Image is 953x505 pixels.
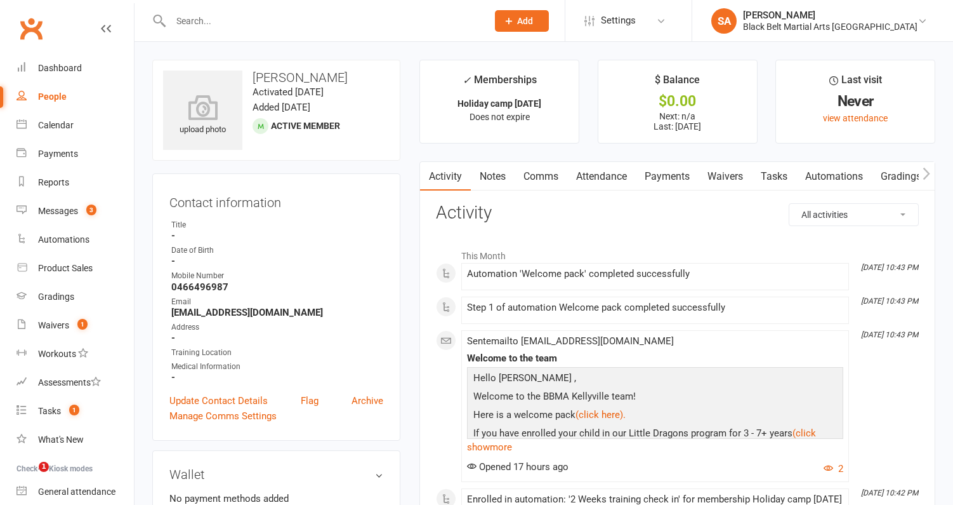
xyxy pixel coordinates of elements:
[436,203,919,223] h3: Activity
[601,6,636,35] span: Settings
[16,197,134,226] a: Messages 3
[470,407,840,426] p: Here is a welcome pack
[16,368,134,397] a: Assessments
[38,292,74,302] div: Gradings
[829,72,882,95] div: Last visit
[271,121,340,131] span: Active member
[16,283,134,311] a: Gradings
[457,98,541,109] strong: Holiday camp [DATE]
[253,102,310,113] time: Added [DATE]
[16,397,134,426] a: Tasks 1
[352,393,383,408] a: Archive
[567,162,636,191] a: Attendance
[420,162,471,191] a: Activity
[171,230,383,241] strong: -
[86,205,96,215] span: 3
[463,74,471,86] i: ✓
[16,83,134,111] a: People
[471,162,515,191] a: Notes
[463,72,537,95] div: Memberships
[163,71,390,84] h3: [PERSON_NAME]
[467,461,569,473] span: Opened 17 hours ago
[171,281,383,293] strong: 0466496987
[436,243,919,263] li: This Month
[636,162,699,191] a: Payments
[743,21,917,32] div: Black Belt Martial Arts [GEOGRAPHIC_DATA]
[16,54,134,83] a: Dashboard
[495,10,549,32] button: Add
[610,95,746,108] div: $0.00
[467,302,843,313] div: Step 1 of automation Welcome pack completed successfully
[171,347,383,359] div: Training Location
[38,234,89,245] div: Automations
[301,393,319,408] a: Flag
[823,113,888,123] a: view attendance
[38,177,69,187] div: Reports
[16,168,134,197] a: Reports
[16,311,134,340] a: Waivers 1
[861,488,918,497] i: [DATE] 10:42 PM
[171,307,383,318] strong: [EMAIL_ADDRESS][DOMAIN_NAME]
[796,162,872,191] a: Automations
[171,332,383,344] strong: -
[171,321,383,333] div: Address
[171,361,383,373] div: Medical Information
[171,245,383,257] div: Date of Birth
[610,111,746,131] p: Next: n/a Last: [DATE]
[752,162,796,191] a: Tasks
[711,8,737,34] div: SA
[38,263,93,273] div: Product Sales
[38,206,78,216] div: Messages
[171,219,383,231] div: Title
[467,494,843,505] div: Enrolled in automation: '2 Weeks training check in' for membership Holiday camp [DATE]
[253,86,324,98] time: Activated [DATE]
[163,95,242,137] div: upload photo
[824,461,843,476] button: 2
[470,370,840,389] p: Hello [PERSON_NAME] ,
[13,462,43,492] iframe: Intercom live chat
[171,255,383,267] strong: -
[16,111,134,140] a: Calendar
[38,487,115,497] div: General attendance
[467,438,843,456] a: show more
[16,340,134,368] a: Workouts
[38,320,69,330] div: Waivers
[77,319,88,330] span: 1
[171,296,383,308] div: Email
[16,226,134,254] a: Automations
[38,120,74,130] div: Calendar
[861,297,918,306] i: [DATE] 10:43 PM
[787,95,923,108] div: Never
[699,162,752,191] a: Waivers
[38,63,82,73] div: Dashboard
[38,406,61,416] div: Tasks
[171,270,383,282] div: Mobile Number
[169,408,277,424] a: Manage Comms Settings
[575,409,626,421] a: (click here).
[16,254,134,283] a: Product Sales
[467,269,843,279] div: Automation 'Welcome pack' completed successfully
[517,16,533,26] span: Add
[169,468,383,481] h3: Wallet
[470,426,840,459] p: If you have enrolled your child in our Little Dragons program for 3 - 7+ years .
[69,405,79,415] span: 1
[470,389,840,407] p: Welcome to the BBMA Kellyville team!
[743,10,917,21] div: [PERSON_NAME]
[16,426,134,454] a: What's New
[39,462,49,472] span: 1
[171,372,383,383] strong: -
[15,13,47,44] a: Clubworx
[16,140,134,168] a: Payments
[38,377,101,387] div: Assessments
[38,349,76,359] div: Workouts
[467,335,674,347] span: Sent email to [EMAIL_ADDRESS][DOMAIN_NAME]
[861,330,918,339] i: [DATE] 10:43 PM
[169,191,383,210] h3: Contact information
[470,112,530,122] span: Does not expire
[515,162,567,191] a: Comms
[169,393,268,408] a: Update Contact Details
[38,434,84,445] div: What's New
[655,72,700,95] div: $ Balance
[467,353,843,364] div: Welcome to the team
[38,149,78,159] div: Payments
